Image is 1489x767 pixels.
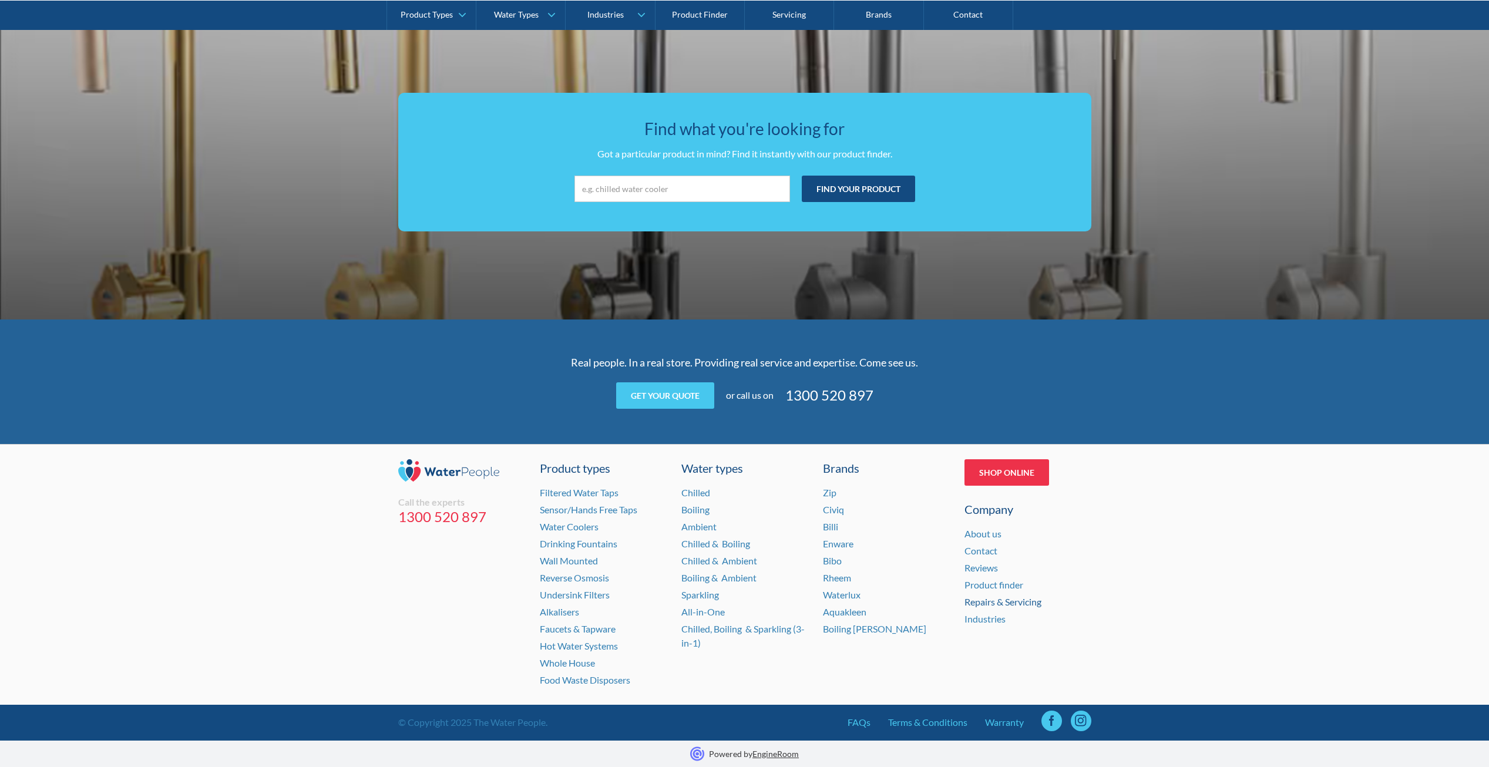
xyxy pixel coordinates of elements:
a: Wall Mounted [540,555,598,566]
a: Aquakleen [823,606,866,617]
div: Product Types [401,9,453,19]
div: © Copyright 2025 The Water People. [398,715,547,729]
a: Shop Online [964,459,1049,486]
a: Whole House [540,657,595,668]
p: Powered by [709,748,799,760]
a: Water types [681,459,808,477]
a: All-in-One [681,606,725,617]
a: 1300 520 897 [785,385,873,406]
input: e.g. chilled water cooler [574,176,790,202]
a: FAQs [848,715,870,729]
input: Find your product [802,176,915,202]
a: Water Coolers [540,521,599,532]
a: Sensor/Hands Free Taps [540,504,637,515]
a: Zip [823,487,836,498]
a: Waterlux [823,589,861,600]
a: Boiling [PERSON_NAME] [823,623,926,634]
div: Call the experts [398,496,525,508]
div: Company [964,500,1091,518]
a: Civiq [823,504,844,515]
div: Brands [823,459,950,477]
div: Water Types [494,9,539,19]
a: 1300 520 897 [398,508,525,526]
a: Contact [964,545,997,556]
a: Chilled & Ambient [681,555,757,566]
a: Faucets & Tapware [540,623,616,634]
p: Got a particular product in mind? Find it instantly with our product finder. [422,147,1068,161]
a: Drinking Fountains [540,538,617,549]
div: or call us on [726,388,774,402]
a: Enware [823,538,853,549]
a: Filtered Water Taps [540,487,619,498]
a: Get your quote [616,382,714,409]
a: Reviews [964,562,998,573]
a: Food Waste Disposers [540,674,630,685]
a: Billi [823,521,838,532]
a: Reverse Osmosis [540,572,609,583]
a: Terms & Conditions [888,715,967,729]
a: Ambient [681,521,717,532]
a: Bibo [823,555,842,566]
a: Repairs & Servicing [964,596,1041,607]
a: Product finder [964,579,1023,590]
a: Alkalisers [540,606,579,617]
a: Boiling & Ambient [681,572,757,583]
p: Real people. In a real store. Providing real service and expertise. Come see us. [516,355,974,371]
a: Rheem [823,572,851,583]
a: Undersink Filters [540,589,610,600]
div: Industries [587,9,624,19]
h3: Find what you're looking for [422,116,1068,141]
a: EngineRoom [752,749,799,759]
a: Hot Water Systems [540,640,618,651]
a: Warranty [985,715,1024,729]
a: Chilled & Boiling [681,538,750,549]
a: Industries [964,613,1006,624]
a: About us [964,528,1001,539]
a: Boiling [681,504,710,515]
a: Chilled, Boiling & Sparkling (3-in-1) [681,623,805,648]
a: Product types [540,459,667,477]
a: Sparkling [681,589,719,600]
a: Chilled [681,487,710,498]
